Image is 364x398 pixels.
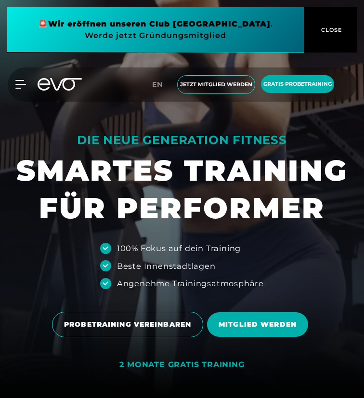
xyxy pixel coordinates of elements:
[180,80,252,89] span: Jetzt Mitglied werden
[319,26,342,34] span: CLOSE
[263,80,332,88] span: Gratis Probetraining
[152,80,163,89] span: en
[16,133,348,148] div: DIE NEUE GENERATION FITNESS
[119,360,244,370] div: 2 MONATE GRATIS TRAINING
[64,319,191,330] span: PROBETRAINING VEREINBAREN
[117,260,216,272] div: Beste Innenstadtlagen
[52,305,207,345] a: PROBETRAINING VEREINBAREN
[117,242,241,254] div: 100% Fokus auf dein Training
[16,152,348,227] h1: SMARTES TRAINING FÜR PERFORMER
[219,319,297,330] span: MITGLIED WERDEN
[152,79,169,90] a: en
[174,75,258,94] a: Jetzt Mitglied werden
[117,278,264,289] div: Angenehme Trainingsatmosphäre
[304,7,357,53] button: CLOSE
[207,305,312,344] a: MITGLIED WERDEN
[258,75,337,94] a: Gratis Probetraining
